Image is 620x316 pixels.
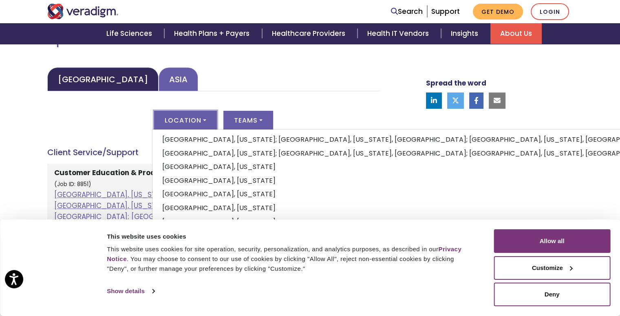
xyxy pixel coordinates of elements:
a: Asia [159,67,198,91]
a: Login [531,3,569,20]
button: Allow all [494,229,610,253]
a: [GEOGRAPHIC_DATA] [47,67,159,91]
h2: Open Positions [47,34,380,48]
button: Location [154,111,217,129]
h4: Client Service/Support [47,147,380,157]
a: [GEOGRAPHIC_DATA], [US_STATE]; [GEOGRAPHIC_DATA], [US_STATE], [GEOGRAPHIC_DATA]; [GEOGRAPHIC_DATA... [54,190,368,222]
button: Customize [494,256,610,280]
div: This website uses cookies for site operation, security, personalization, and analytics purposes, ... [107,244,475,274]
a: Life Sciences [97,23,164,44]
strong: Spread the word [426,78,486,88]
a: Health IT Vendors [357,23,441,44]
a: About Us [490,23,542,44]
a: Support [431,7,460,16]
a: Show details [107,285,154,297]
a: Healthcare Providers [262,23,357,44]
a: Health Plans + Payers [164,23,262,44]
img: Veradigm logo [47,4,119,19]
div: This website uses cookies [107,232,475,241]
a: Insights [441,23,490,44]
button: Teams [223,111,273,129]
button: Deny [494,283,610,306]
a: Get Demo [473,4,523,20]
a: Search [391,6,423,17]
small: (Job ID: 8851) [54,180,91,188]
